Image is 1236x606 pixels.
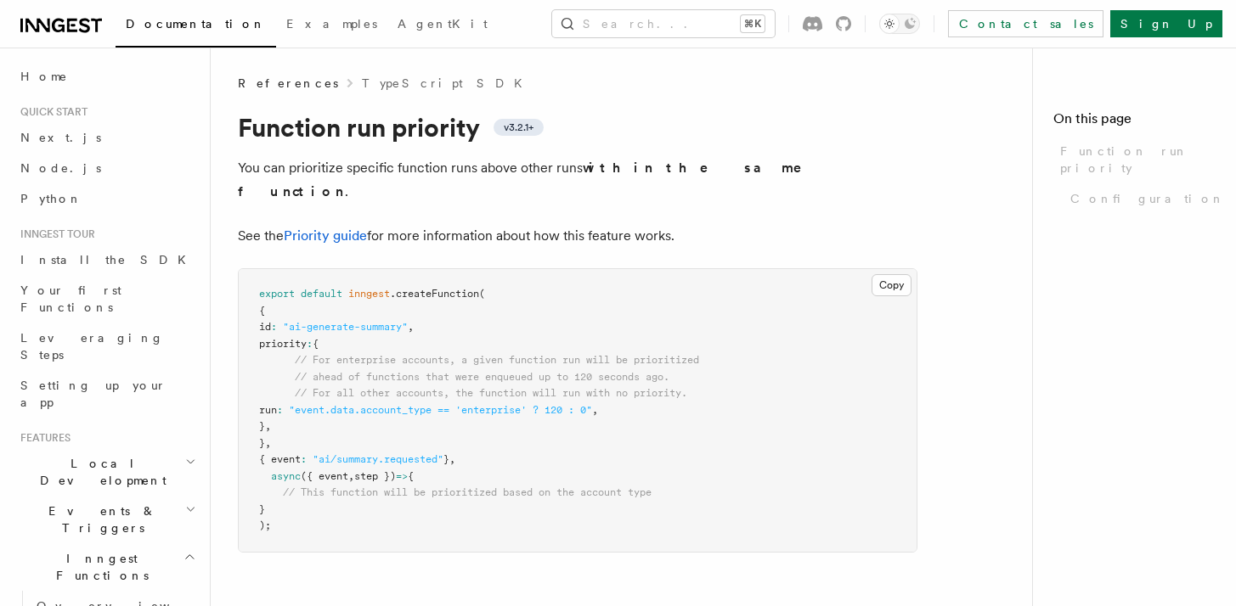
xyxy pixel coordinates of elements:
span: // For enterprise accounts, a given function run will be prioritized [295,354,699,366]
span: AgentKit [398,17,488,31]
span: ({ event [301,470,348,482]
span: { [259,305,265,317]
span: Function run priority [1060,143,1216,177]
span: : [277,404,283,416]
a: Node.js [14,153,200,183]
span: ( [479,288,485,300]
a: Leveraging Steps [14,323,200,370]
span: Home [20,68,68,85]
span: "ai/summary.requested" [313,453,443,465]
span: => [396,470,408,482]
span: // This function will be prioritized based on the account type [283,486,652,498]
button: Local Development [14,448,200,496]
span: , [265,437,271,449]
button: Inngest Functions [14,543,200,591]
button: Copy [872,274,911,296]
span: Install the SDK [20,253,196,267]
span: : [271,321,277,333]
span: // For all other accounts, the function will run with no priority. [295,387,687,399]
span: : [301,453,307,465]
span: , [449,453,455,465]
p: You can prioritize specific function runs above other runs . [238,156,917,204]
a: Documentation [116,5,276,48]
button: Events & Triggers [14,496,200,543]
span: Local Development [14,455,185,489]
a: TypeScript SDK [362,75,533,92]
span: , [348,470,354,482]
a: Python [14,183,200,214]
span: ); [259,519,271,531]
a: Setting up your app [14,370,200,418]
span: Examples [286,17,377,31]
span: export [259,288,295,300]
a: Priority guide [284,227,367,244]
p: See the for more information about how this feature works. [238,224,917,248]
span: { [408,470,414,482]
span: { event [259,453,301,465]
span: , [408,321,414,333]
button: Search...⌘K [552,10,775,37]
span: Features [14,431,71,445]
span: { [313,338,319,350]
span: Quick start [14,105,87,119]
a: Your first Functions [14,275,200,323]
span: Inngest tour [14,227,95,241]
span: "event.data.account_type == 'enterprise' ? 120 : 0" [289,404,592,416]
span: Leveraging Steps [20,331,164,362]
span: : [307,338,313,350]
span: , [265,420,271,432]
span: // ahead of functions that were enqueued up to 120 seconds ago. [295,371,669,383]
span: , [592,404,598,416]
a: Configuration [1064,183,1216,214]
a: Contact sales [948,10,1103,37]
a: Function run priority [1053,136,1216,183]
h4: On this page [1053,109,1216,136]
span: Events & Triggers [14,502,185,536]
span: } [259,420,265,432]
span: inngest [348,288,390,300]
span: id [259,321,271,333]
a: AgentKit [387,5,498,46]
a: Install the SDK [14,244,200,275]
kbd: ⌘K [741,15,765,32]
span: References [238,75,338,92]
span: Setting up your app [20,379,166,409]
span: Python [20,192,82,205]
span: Your first Functions [20,283,121,314]
span: default [301,288,342,300]
button: Toggle dark mode [879,14,920,34]
span: } [443,453,449,465]
span: Configuration [1070,190,1225,207]
span: Documentation [126,17,266,31]
span: async [271,470,301,482]
a: Examples [276,5,387,46]
span: Inngest Functions [14,550,183,584]
span: Node.js [20,161,101,175]
span: Next.js [20,131,101,144]
a: Next.js [14,122,200,153]
h1: Function run priority [238,112,917,143]
span: v3.2.1+ [504,121,533,134]
span: } [259,503,265,515]
a: Sign Up [1110,10,1222,37]
span: step }) [354,470,396,482]
span: priority [259,338,307,350]
span: "ai-generate-summary" [283,321,408,333]
span: run [259,404,277,416]
span: .createFunction [390,288,479,300]
span: } [259,437,265,449]
a: Home [14,61,200,92]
